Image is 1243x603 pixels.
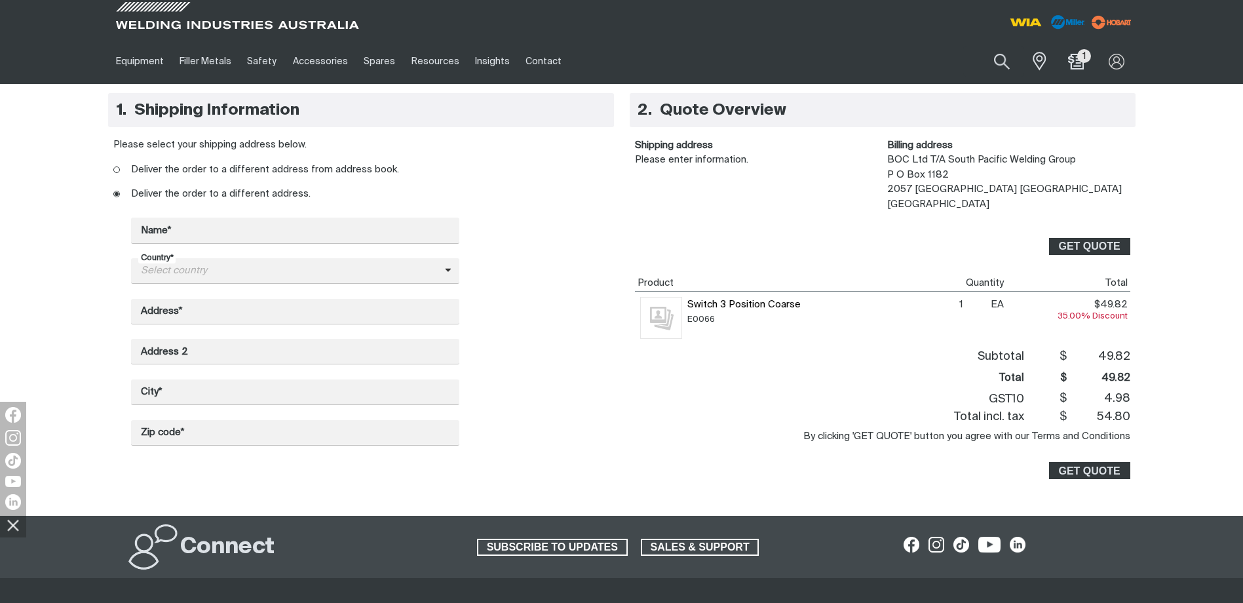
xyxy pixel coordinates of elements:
a: Equipment [108,39,172,84]
img: Instagram [5,430,21,446]
a: Filler Metals [172,39,239,84]
td: 1 [957,291,973,341]
label: Deliver the order to a different address from address book. [112,158,609,182]
a: Resources [403,39,467,84]
span: $ [1060,349,1067,364]
h2: Quote Overview [638,94,794,126]
button: Terms and Conditions [1032,431,1130,442]
span: 49.82 [1071,372,1130,385]
button: GET QUOTE [1049,238,1130,255]
span: $ [1060,391,1067,406]
span: 4.98 [1071,391,1130,406]
span: $ [1060,410,1067,425]
th: Quantity [957,273,1006,291]
th: Subtotal [635,348,1029,366]
span: Select country [131,263,445,279]
td: EA [973,291,1006,341]
dt: Billing address [887,138,1130,153]
span: 49.82 [1071,349,1130,364]
dd: Please enter information. [635,153,878,168]
a: Contact [518,39,569,84]
a: Accessories [285,39,356,84]
div: Discount [1009,312,1128,321]
input: Product name or item number... [963,46,1024,77]
img: No image for this product [640,297,682,339]
span: $ [1060,372,1067,385]
a: Safety [239,39,284,84]
div: By clicking 'GET QUOTE' button you agree with our [635,429,1130,444]
h2: Connect [180,533,275,562]
img: TikTok [5,453,21,469]
th: GST10 [635,390,1029,408]
span: $49.82 [1094,300,1128,309]
a: Insights [467,39,518,84]
th: Product [635,273,957,291]
span: BOC Ltd T/A South Pacific Welding Group [887,155,1076,165]
span: GET QUOTE [1058,462,1120,479]
img: YouTube [5,476,21,487]
img: Facebook [5,407,21,423]
th: Total incl. tax [635,408,1029,426]
img: LinkedIn [5,494,21,510]
span: 54.80 [1071,410,1130,425]
span: SALES & SUPPORT [642,539,758,556]
button: GET QUOTE [1049,462,1130,479]
th: Total [635,366,1029,390]
th: Total [1006,273,1130,291]
h2: Shipping Information [116,94,307,126]
a: Spares [356,39,403,84]
label: Deliver the order to a different address. [112,182,609,206]
nav: Main [108,39,879,84]
span: E0066 [687,312,954,327]
span: GET QUOTE [1058,238,1120,255]
span: Switch 3 Position Coarse [687,297,954,312]
span: SUBSCRIBE TO UPDATES [478,539,626,556]
div: Please select your shipping address below. [113,138,609,153]
button: Search products [980,46,1024,77]
a: SUBSCRIBE TO UPDATES [477,539,628,556]
a: SALES & SUPPORT [641,539,759,556]
span: 35.00% [1058,312,1090,321]
img: hide socials [2,514,24,536]
img: miller [1088,12,1136,32]
dd: P O Box 1182 2057 [GEOGRAPHIC_DATA] [GEOGRAPHIC_DATA] [GEOGRAPHIC_DATA] [887,153,1130,212]
dt: Shipping address [635,138,878,153]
